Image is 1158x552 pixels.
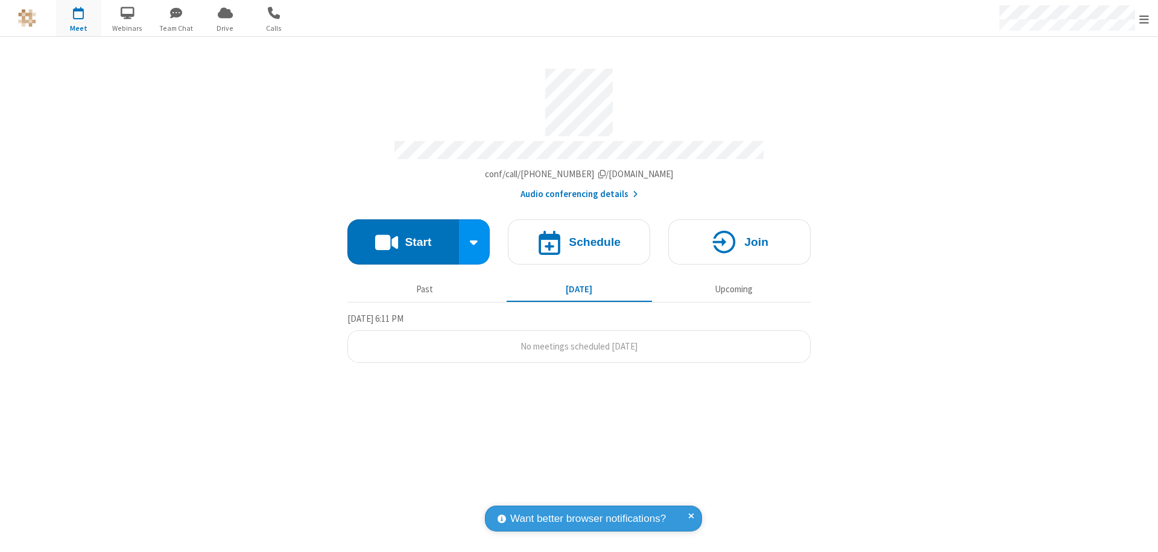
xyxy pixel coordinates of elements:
[347,312,811,363] section: Today's Meetings
[459,219,490,265] div: Start conference options
[203,23,248,34] span: Drive
[508,219,650,265] button: Schedule
[347,219,459,265] button: Start
[668,219,811,265] button: Join
[520,340,638,352] span: No meetings scheduled [DATE]
[347,313,403,324] span: [DATE] 6:11 PM
[252,23,297,34] span: Calls
[56,23,101,34] span: Meet
[569,236,621,248] h4: Schedule
[744,236,768,248] h4: Join
[661,278,806,301] button: Upcoming
[510,511,666,527] span: Want better browser notifications?
[485,168,674,180] span: Copy my meeting room link
[520,187,638,201] button: Audio conferencing details
[154,23,199,34] span: Team Chat
[485,168,674,181] button: Copy my meeting room linkCopy my meeting room link
[507,278,652,301] button: [DATE]
[405,236,431,248] h4: Start
[105,23,150,34] span: Webinars
[18,9,36,27] img: QA Selenium DO NOT DELETE OR CHANGE
[347,60,811,201] section: Account details
[352,278,498,301] button: Past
